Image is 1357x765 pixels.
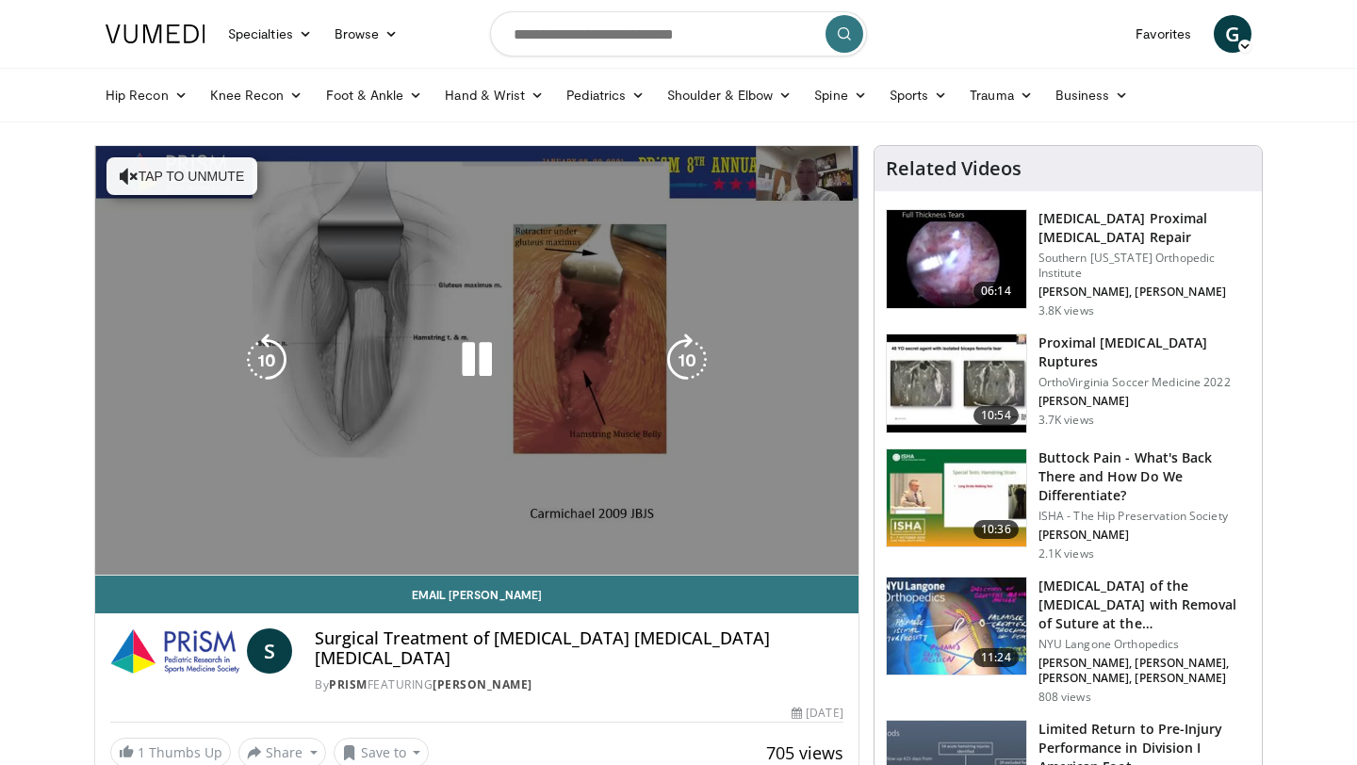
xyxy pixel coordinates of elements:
div: [DATE] [792,705,842,722]
a: Email [PERSON_NAME] [95,576,858,613]
a: G [1214,15,1251,53]
a: S [247,628,292,674]
p: 808 views [1038,690,1091,705]
a: Foot & Ankle [315,76,434,114]
a: 10:54 Proximal [MEDICAL_DATA] Ruptures OrthoVirginia Soccer Medicine 2022 [PERSON_NAME] 3.7K views [886,334,1251,433]
a: Trauma [958,76,1044,114]
a: Spine [803,76,877,114]
img: 334f698f-c4e5-4b6a-91d6-9ca748fba671.150x105_q85_crop-smart_upscale.jpg [887,334,1026,432]
p: Southern [US_STATE] Orthopedic Institute [1038,251,1251,281]
a: 06:14 [MEDICAL_DATA] Proximal [MEDICAL_DATA] Repair Southern [US_STATE] Orthopedic Institute [PER... [886,209,1251,318]
h3: Buttock Pain - What's Back There and How Do We Differentiate? [1038,448,1251,505]
a: [PERSON_NAME] [433,676,532,692]
p: [PERSON_NAME], [PERSON_NAME] [1038,285,1251,300]
a: PRiSM [329,676,368,692]
input: Search topics, interventions [490,11,867,57]
a: Sports [878,76,959,114]
a: Browse [323,15,410,53]
p: [PERSON_NAME] [1038,528,1251,543]
span: 10:54 [973,406,1019,425]
img: 4e790d97-38b5-4897-a10f-4a71f0f6c0fe.jpg.150x105_q85_crop-smart_upscale.jpg [887,578,1026,675]
a: Pediatrics [555,76,656,114]
a: Hip Recon [94,76,199,114]
video-js: Video Player [95,146,858,576]
a: 11:24 [MEDICAL_DATA] of the [MEDICAL_DATA] with Removal of Suture at the [GEOGRAPHIC_DATA]… NYU L... [886,577,1251,705]
img: 1f534846-03ec-4301-b14d-224e35840c19.150x105_q85_crop-smart_upscale.jpg [887,449,1026,547]
h3: [MEDICAL_DATA] of the [MEDICAL_DATA] with Removal of Suture at the [GEOGRAPHIC_DATA]… [1038,577,1251,633]
span: 1 [138,743,145,761]
p: ISHA - The Hip Preservation Society [1038,509,1251,524]
div: By FEATURING [315,676,843,693]
img: VuMedi Logo [106,24,205,43]
p: OrthoVirginia Soccer Medicine 2022 [1038,375,1251,390]
span: 11:24 [973,648,1019,667]
span: 705 views [766,741,843,764]
img: 668dcac7-6ec7-40eb-8955-8bb7df29e805.150x105_q85_crop-smart_upscale.jpg [887,210,1026,308]
a: Knee Recon [199,76,315,114]
button: Tap to unmute [106,157,257,195]
h4: Related Videos [886,157,1022,180]
a: Shoulder & Elbow [656,76,803,114]
p: NYU Langone Orthopedics [1038,637,1251,652]
a: Specialties [217,15,323,53]
p: 3.8K views [1038,303,1094,318]
p: [PERSON_NAME] [1038,394,1251,409]
a: 10:36 Buttock Pain - What's Back There and How Do We Differentiate? ISHA - The Hip Preservation S... [886,448,1251,562]
img: PRiSM [110,628,239,674]
a: Hand & Wrist [433,76,555,114]
h4: Surgical Treatment of [MEDICAL_DATA] [MEDICAL_DATA] [MEDICAL_DATA] [315,628,843,669]
span: 10:36 [973,520,1019,539]
a: Business [1044,76,1140,114]
a: Favorites [1124,15,1202,53]
h3: [MEDICAL_DATA] Proximal [MEDICAL_DATA] Repair [1038,209,1251,247]
p: [PERSON_NAME], [PERSON_NAME], [PERSON_NAME], [PERSON_NAME] [1038,656,1251,686]
h3: Proximal [MEDICAL_DATA] Ruptures [1038,334,1251,371]
p: 3.7K views [1038,413,1094,428]
span: 06:14 [973,282,1019,301]
p: 2.1K views [1038,546,1094,562]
